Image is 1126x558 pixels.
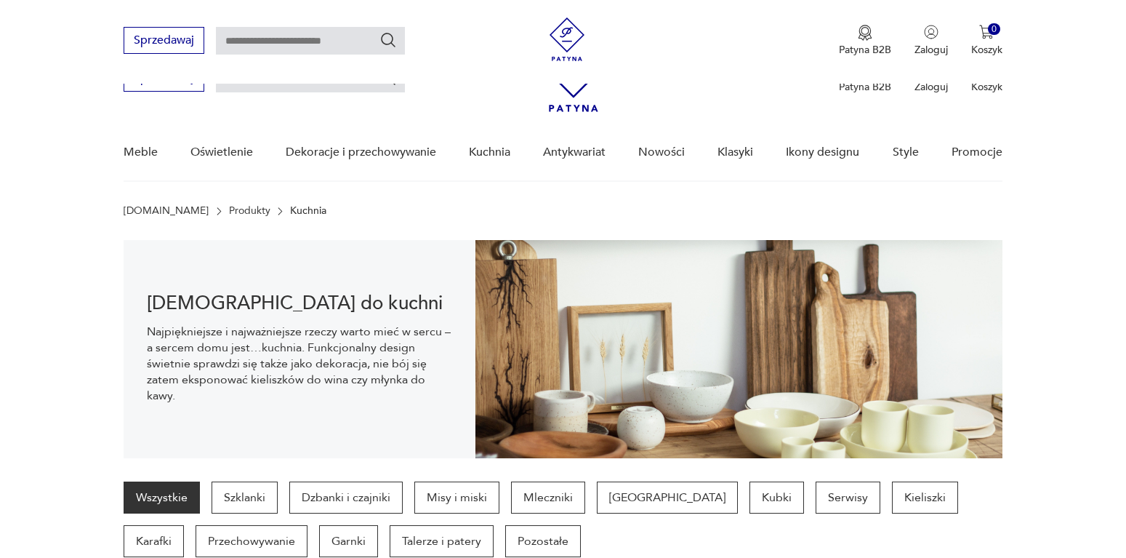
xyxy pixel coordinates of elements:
a: Sprzedawaj [124,74,204,84]
a: [DOMAIN_NAME] [124,205,209,217]
p: Kuchnia [290,205,326,217]
a: Promocje [952,124,1002,180]
button: Zaloguj [914,25,948,57]
img: b2f6bfe4a34d2e674d92badc23dc4074.jpg [475,240,1002,458]
a: Karafki [124,525,184,557]
a: Kubki [749,482,804,514]
a: Przechowywanie [196,525,307,557]
p: Zaloguj [914,80,948,94]
div: 0 [988,23,1000,36]
p: Koszyk [971,43,1002,57]
a: Szklanki [212,482,278,514]
a: Ikony designu [786,124,859,180]
a: Oświetlenie [190,124,253,180]
p: Patyna B2B [839,43,891,57]
a: Dzbanki i czajniki [289,482,403,514]
a: Produkty [229,205,270,217]
a: Talerze i patery [390,525,494,557]
a: Meble [124,124,158,180]
img: Ikona koszyka [979,25,994,39]
button: Sprzedawaj [124,27,204,54]
a: Style [893,124,919,180]
a: Sprzedawaj [124,36,204,47]
a: Antykwariat [543,124,606,180]
a: Dekoracje i przechowywanie [286,124,436,180]
a: Nowości [638,124,685,180]
a: Misy i miski [414,482,499,514]
a: Wszystkie [124,482,200,514]
a: Kieliszki [892,482,958,514]
p: Zaloguj [914,43,948,57]
button: Szukaj [379,31,397,49]
a: [GEOGRAPHIC_DATA] [597,482,738,514]
img: Patyna - sklep z meblami i dekoracjami vintage [545,17,589,61]
h1: [DEMOGRAPHIC_DATA] do kuchni [147,295,451,312]
button: Patyna B2B [839,25,891,57]
img: Ikonka użytkownika [924,25,938,39]
button: 0Koszyk [971,25,1002,57]
a: Garnki [319,525,378,557]
a: Klasyki [717,124,753,180]
a: Serwisy [816,482,880,514]
p: Koszyk [971,80,1002,94]
img: Ikona medalu [858,25,872,41]
p: Patyna B2B [839,80,891,94]
p: Najpiękniejsze i najważniejsze rzeczy warto mieć w sercu – a sercem domu jest…kuchnia. Funkcjonal... [147,324,451,404]
a: Mleczniki [511,482,585,514]
a: Kuchnia [469,124,510,180]
a: Ikona medaluPatyna B2B [839,25,891,57]
a: Pozostałe [505,525,581,557]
